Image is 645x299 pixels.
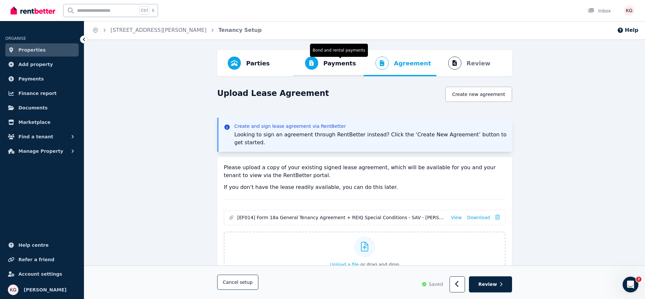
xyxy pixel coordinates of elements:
span: Account settings [18,270,62,278]
span: Refer a friend [18,256,54,264]
span: [PERSON_NAME] [24,286,66,294]
span: Marketplace [18,118,50,126]
span: Manage Property [18,147,63,155]
a: View [451,214,462,221]
span: Documents [18,104,48,112]
a: Payments [5,72,79,85]
a: Download [467,214,490,221]
a: Finance report [5,87,79,100]
button: Manage Property [5,145,79,158]
button: Help [617,26,638,34]
a: Add property [5,58,79,71]
button: Create new agreement [445,87,512,102]
a: Documents [5,101,79,114]
span: k [152,8,154,13]
img: RentBetter [11,6,55,15]
a: Marketplace [5,116,79,129]
p: If you don't have the lease readily available, you can do this later. [224,183,505,191]
h1: Upload Lease Agreement [217,88,329,99]
button: Cancelsetup [217,275,258,290]
span: Review [478,281,497,288]
button: Upload a file or drag and drop [330,261,399,268]
span: setup [240,279,252,286]
a: [STREET_ADDRESS][PERSON_NAME] [111,27,207,33]
a: Help centre [5,239,79,252]
div: Inbox [588,8,611,14]
iframe: Intercom live chat [623,277,638,292]
button: Find a tenant [5,130,79,143]
span: or drag and drop [360,262,399,267]
a: Properties [5,43,79,57]
button: PaymentsBond and rental payments [293,50,361,76]
img: Kim Gill [8,285,18,295]
img: Kim Gill [624,5,634,16]
span: Ctrl [139,6,149,15]
span: Upload a file [330,262,359,267]
a: Account settings [5,267,79,281]
span: [EF014] Form 18a General Tenancy Agreement + REIQ Special Conditions - SAV - [PERSON_NAME] (1) (1... [237,214,446,221]
span: Payments [323,59,356,68]
p: Please upload a copy of your existing signed lease agreement, which will be available for you and... [224,164,505,179]
nav: Progress [217,50,512,76]
span: Tenancy Setup [219,26,262,34]
span: Properties [18,46,46,54]
span: Cancel [223,280,253,285]
button: Parties [222,50,275,76]
span: Finance report [18,89,57,97]
a: Refer a friend [5,253,79,266]
nav: Breadcrumb [84,21,270,39]
button: Agreement [364,50,436,76]
span: Find a tenant [18,133,53,141]
span: ORGANISE [5,36,26,41]
button: Review [469,277,512,293]
span: Payments [18,75,44,83]
span: Agreement [394,59,431,68]
span: Bond and rental payments [310,44,368,57]
span: Saved [429,281,443,288]
span: Parties [246,59,270,68]
span: Add property [18,60,53,68]
div: Looking to sign an agreement through RentBetter instead? Click the ‘Create New Agreement’ button ... [234,123,507,147]
span: Help centre [18,241,49,249]
h3: Create and sign lease agreement via RentBetter [234,123,507,129]
span: 2 [636,277,641,282]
